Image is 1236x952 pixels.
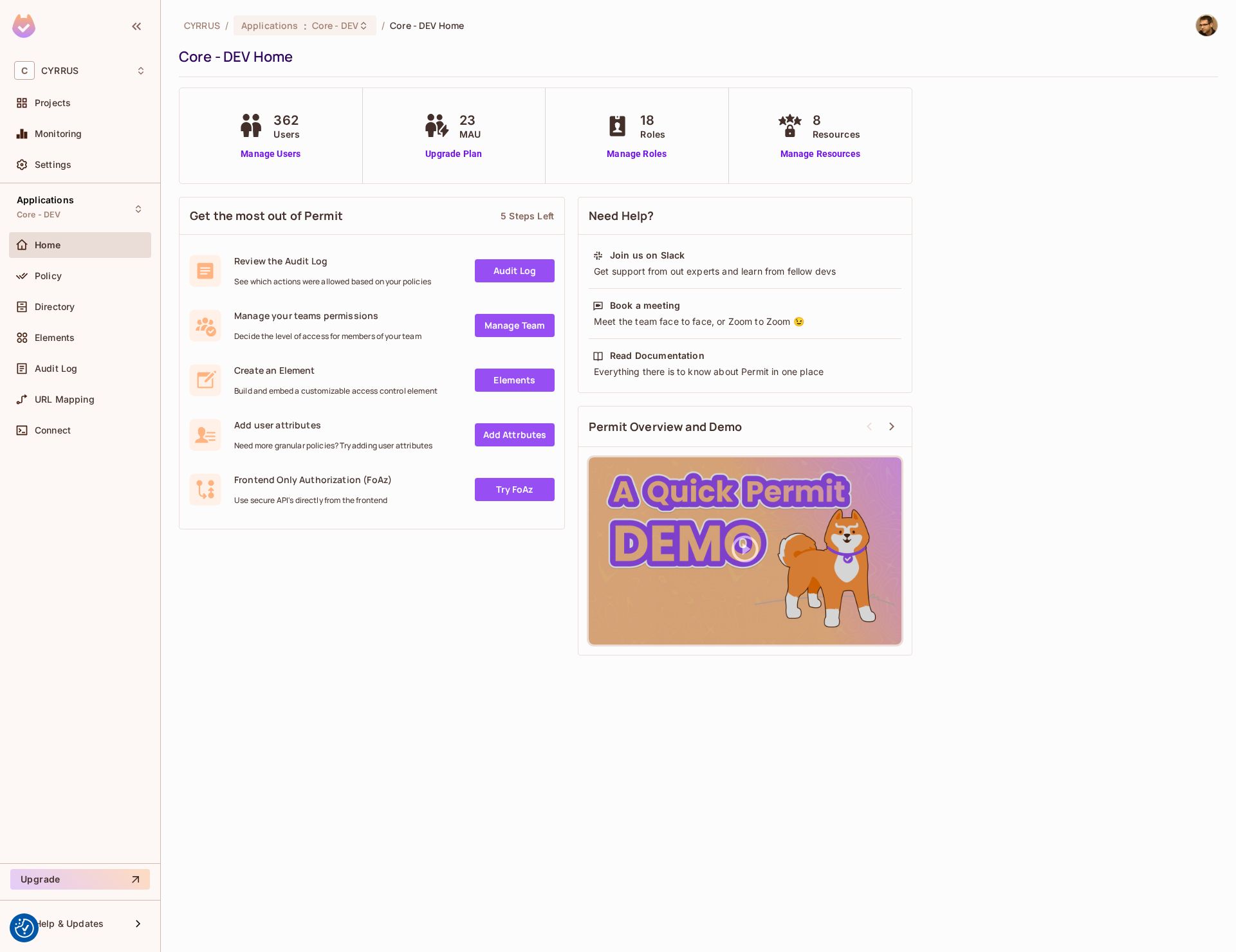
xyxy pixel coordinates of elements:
span: URL Mapping [35,394,95,405]
span: Add user attributes [234,419,432,431]
span: MAU [459,127,481,141]
span: Decide the level of access for members of your team [234,331,421,342]
button: Consent Preferences [15,919,34,938]
li: / [225,19,228,32]
span: See which actions were allowed based on your policies [234,277,431,287]
a: Elements [475,369,555,392]
span: 8 [813,111,860,130]
span: Get the most out of Permit [190,208,343,224]
span: Applications [17,195,74,205]
span: the active workspace [184,19,220,32]
span: Home [35,240,61,250]
span: 362 [273,111,300,130]
span: Core - DEV Home [390,19,464,32]
span: Help & Updates [35,919,104,929]
div: Book a meeting [610,299,680,312]
span: Audit Log [35,363,77,374]
span: : [303,21,308,31]
div: Everything there is to know about Permit in one place [593,365,898,378]
a: Manage Team [475,314,555,337]
div: Get support from out experts and learn from fellow devs [593,265,898,278]
span: Need more granular policies? Try adding user attributes [234,441,432,451]
li: / [382,19,385,32]
span: Applications [241,19,299,32]
div: Core - DEV Home [179,47,1212,66]
img: Revisit consent button [15,919,34,938]
span: Core - DEV [17,210,61,220]
a: Manage Roles [602,147,672,161]
span: Policy [35,271,62,281]
div: Join us on Slack [610,249,685,262]
a: Try FoAz [475,478,555,501]
span: Settings [35,160,71,170]
span: Projects [35,98,71,108]
span: Resources [813,127,860,141]
span: Manage your teams permissions [234,309,421,322]
span: Workspace: CYRRUS [41,66,78,76]
span: C [14,61,35,80]
span: Need Help? [589,208,654,224]
a: Add Attrbutes [475,423,555,446]
span: Users [273,127,300,141]
button: Upgrade [10,869,150,890]
img: SReyMgAAAABJRU5ErkJggg== [12,14,35,38]
span: Build and embed a customizable access control element [234,386,438,396]
span: Review the Audit Log [234,255,431,267]
span: Frontend Only Authorization (FoAz) [234,473,392,486]
div: Read Documentation [610,349,705,362]
img: Tomáš Jelínek [1196,15,1217,36]
a: Audit Log [475,259,555,282]
span: 18 [640,111,665,130]
a: Upgrade Plan [421,147,487,161]
span: Roles [640,127,665,141]
span: Connect [35,425,71,435]
span: Use secure API's directly from the frontend [234,495,392,506]
a: Manage Users [235,147,306,161]
div: 5 Steps Left [501,210,554,222]
span: Directory [35,302,75,312]
span: Elements [35,333,75,343]
div: Meet the team face to face, or Zoom to Zoom 😉 [593,315,898,328]
span: Create an Element [234,364,438,376]
span: Core - DEV [312,19,358,32]
span: 23 [459,111,481,130]
a: Manage Resources [774,147,867,161]
span: Permit Overview and Demo [589,419,743,435]
span: Monitoring [35,129,82,139]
